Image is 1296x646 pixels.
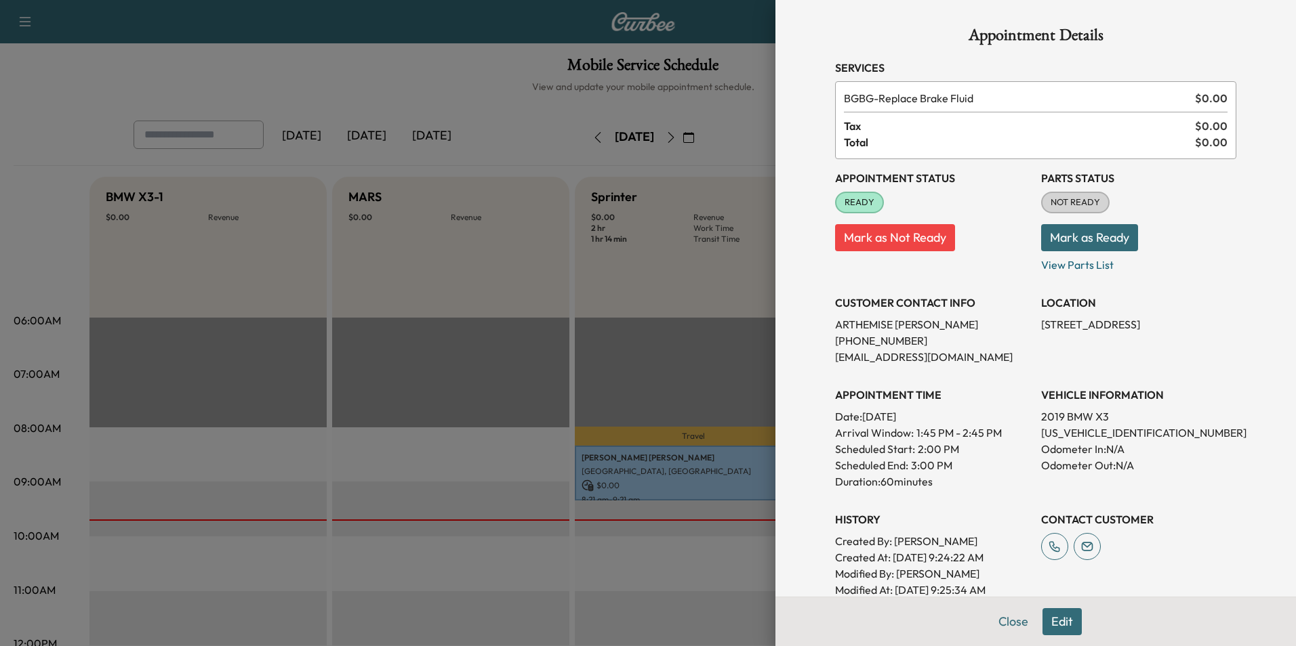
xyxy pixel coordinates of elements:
[844,134,1195,150] span: Total
[1041,295,1236,311] h3: LOCATION
[835,457,908,473] p: Scheduled End:
[835,387,1030,403] h3: APPOINTMENT TIME
[990,608,1037,635] button: Close
[835,316,1030,332] p: ARTHEMISE [PERSON_NAME]
[836,196,883,209] span: READY
[1041,170,1236,186] h3: Parts Status
[1041,441,1236,457] p: Odometer In: N/A
[1041,224,1138,251] button: Mark as Ready
[835,533,1030,549] p: Created By : [PERSON_NAME]
[835,295,1030,311] h3: CUSTOMER CONTACT INFO
[918,441,959,457] p: 2:00 PM
[844,118,1195,134] span: Tax
[1042,608,1082,635] button: Edit
[835,332,1030,349] p: [PHONE_NUMBER]
[1195,118,1228,134] span: $ 0.00
[1042,196,1108,209] span: NOT READY
[844,90,1190,106] span: Replace Brake Fluid
[1195,90,1228,106] span: $ 0.00
[835,170,1030,186] h3: Appointment Status
[1041,387,1236,403] h3: VEHICLE INFORMATION
[1041,457,1236,473] p: Odometer Out: N/A
[1041,408,1236,425] p: 2019 BMW X3
[835,549,1030,565] p: Created At : [DATE] 9:24:22 AM
[835,565,1030,582] p: Modified By : [PERSON_NAME]
[835,27,1236,49] h1: Appointment Details
[835,224,955,251] button: Mark as Not Ready
[1041,316,1236,332] p: [STREET_ADDRESS]
[835,473,1030,490] p: Duration: 60 minutes
[835,511,1030,527] h3: History
[835,408,1030,425] p: Date: [DATE]
[835,441,915,457] p: Scheduled Start:
[835,349,1030,365] p: [EMAIL_ADDRESS][DOMAIN_NAME]
[835,582,1030,598] p: Modified At : [DATE] 9:25:34 AM
[835,425,1030,441] p: Arrival Window:
[1041,425,1236,441] p: [US_VEHICLE_IDENTIFICATION_NUMBER]
[835,60,1236,76] h3: Services
[1041,511,1236,527] h3: CONTACT CUSTOMER
[916,425,1002,441] span: 1:45 PM - 2:45 PM
[1041,251,1236,273] p: View Parts List
[1195,134,1228,150] span: $ 0.00
[911,457,952,473] p: 3:00 PM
